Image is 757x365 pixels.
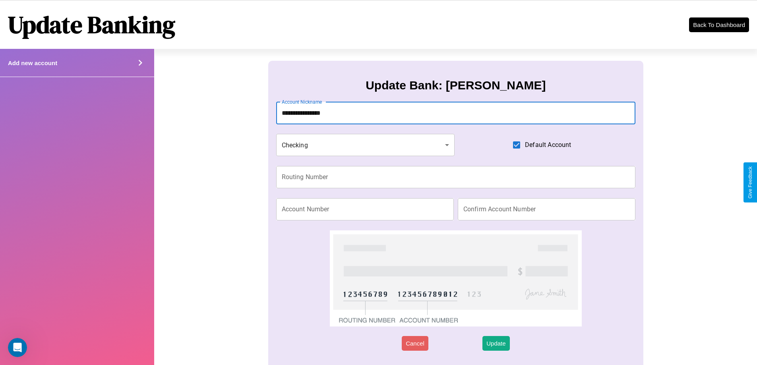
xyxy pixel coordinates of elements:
div: Give Feedback [747,166,753,199]
h1: Update Banking [8,8,175,41]
h4: Add new account [8,60,57,66]
img: check [330,230,581,326]
button: Back To Dashboard [689,17,749,32]
iframe: Intercom live chat [8,338,27,357]
label: Account Nickname [282,98,322,105]
h3: Update Bank: [PERSON_NAME] [366,79,546,92]
button: Cancel [402,336,428,351]
span: Default Account [525,140,571,150]
button: Update [482,336,509,351]
div: Checking [276,134,455,156]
